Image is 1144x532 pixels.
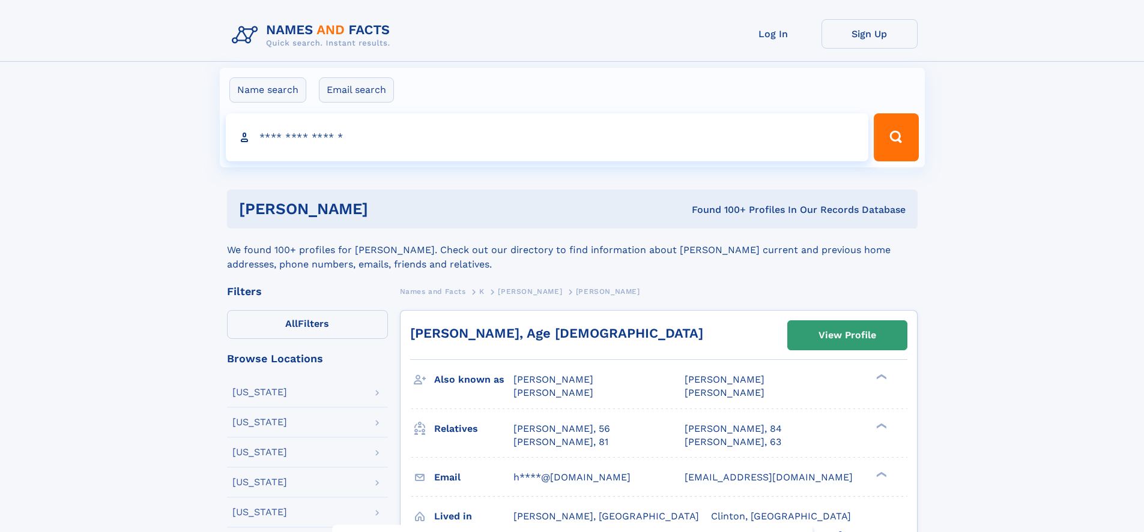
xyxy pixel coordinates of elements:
h3: Also known as [434,369,513,390]
img: Logo Names and Facts [227,19,400,52]
a: K [479,284,485,299]
input: search input [226,113,869,161]
h1: [PERSON_NAME] [239,202,530,217]
a: [PERSON_NAME], 56 [513,422,610,435]
span: [PERSON_NAME] [513,387,593,398]
span: [PERSON_NAME] [685,374,764,385]
span: All [285,318,298,329]
button: Search Button [874,113,918,161]
a: [PERSON_NAME], Age [DEMOGRAPHIC_DATA] [410,326,703,341]
span: [PERSON_NAME] [685,387,764,398]
h3: Lived in [434,506,513,527]
a: [PERSON_NAME], 84 [685,422,782,435]
div: [US_STATE] [232,387,287,397]
span: [PERSON_NAME] [576,287,640,296]
span: [PERSON_NAME], [GEOGRAPHIC_DATA] [513,510,699,522]
a: Sign Up [822,19,918,49]
label: Filters [227,310,388,339]
div: Filters [227,286,388,297]
h3: Email [434,467,513,488]
a: Names and Facts [400,284,466,299]
h3: Relatives [434,419,513,439]
div: [US_STATE] [232,477,287,487]
div: Browse Locations [227,353,388,364]
div: Found 100+ Profiles In Our Records Database [530,203,906,217]
span: K [479,287,485,296]
div: ❯ [873,373,888,381]
div: View Profile [819,321,876,349]
a: [PERSON_NAME] [498,284,562,299]
a: View Profile [788,321,907,350]
a: Log In [725,19,822,49]
div: We found 100+ profiles for [PERSON_NAME]. Check out our directory to find information about [PERS... [227,229,918,272]
span: [PERSON_NAME] [498,287,562,296]
div: [US_STATE] [232,507,287,517]
div: ❯ [873,470,888,478]
label: Email search [319,77,394,103]
div: [US_STATE] [232,417,287,427]
a: [PERSON_NAME], 81 [513,435,608,449]
div: ❯ [873,422,888,429]
div: [US_STATE] [232,447,287,457]
span: [EMAIL_ADDRESS][DOMAIN_NAME] [685,471,853,483]
label: Name search [229,77,306,103]
a: [PERSON_NAME], 63 [685,435,781,449]
span: [PERSON_NAME] [513,374,593,385]
span: Clinton, [GEOGRAPHIC_DATA] [711,510,851,522]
